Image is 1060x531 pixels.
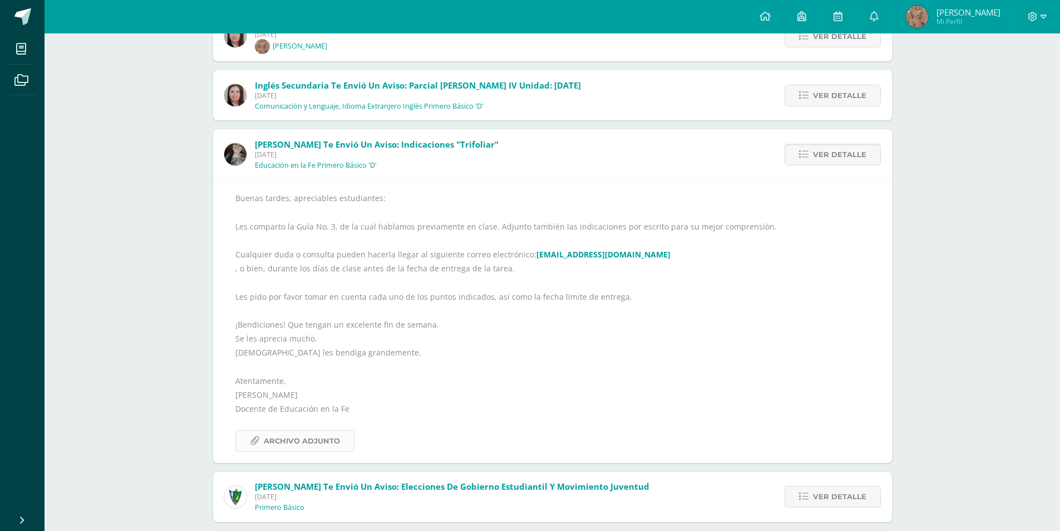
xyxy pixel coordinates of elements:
span: [DATE] [255,91,581,100]
span: Ver detalle [813,486,866,507]
span: [DATE] [255,150,499,159]
p: Comunicación y Lenguaje, Idioma Extranjero Inglés Primero Básico 'D' [255,102,484,111]
span: [DATE] [255,30,609,39]
span: Inglés Secundaria te envió un aviso: Parcial [PERSON_NAME] IV Unidad: [DATE] [255,80,581,91]
div: Buenas tardes, apreciables estudiantes: Les comparto la Guía No. 3, de la cual hablamos previamen... [235,191,870,451]
a: [EMAIL_ADDRESS][DOMAIN_NAME] [536,249,670,260]
img: 8322e32a4062cfa8b237c59eedf4f548.png [224,143,246,165]
span: Ver detalle [813,85,866,106]
span: Ver detalle [813,144,866,165]
img: 9f174a157161b4ddbe12118a61fed988.png [224,486,246,508]
span: [PERSON_NAME] te envió un aviso: Elecciones de Gobierno Estudiantil y Movimiento Juventud [255,481,649,492]
p: Primero Básico [255,503,304,512]
a: Archivo Adjunto [235,430,354,452]
span: Archivo Adjunto [264,431,340,451]
img: 993944ba1b36881683edab4a7e8ce25f.png [255,39,270,54]
span: [PERSON_NAME] [936,7,1000,18]
span: [PERSON_NAME] te envió un aviso: Indicaciones "Trifoliar" [255,139,499,150]
span: Mi Perfil [936,17,1000,26]
img: 67a3ee5be09eb7eedf428c1a72d31e06.png [906,6,928,28]
span: [DATE] [255,492,649,501]
p: [PERSON_NAME] [273,42,327,51]
p: Educación en la Fe Primero Básico 'D' [255,161,377,170]
img: 8af0450cf43d44e38c4a1497329761f3.png [224,84,246,106]
img: 8af0450cf43d44e38c4a1497329761f3.png [224,25,246,47]
span: Ver detalle [813,26,866,47]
